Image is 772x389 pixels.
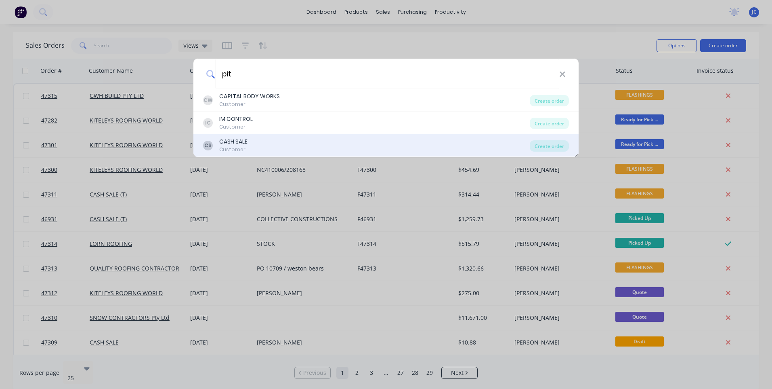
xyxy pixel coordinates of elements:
div: IM CONTROL [219,115,253,123]
div: CASH SALE [219,137,248,146]
div: Customer [219,123,253,131]
div: CA AL BODY WORKS [219,92,280,101]
div: Customer [219,146,248,153]
b: PIT [227,92,236,100]
div: CW [203,95,213,105]
div: Create order [530,95,569,106]
input: Enter a customer name to create a new order... [215,59,559,89]
div: Customer [219,101,280,108]
div: Create order [530,118,569,129]
div: CS [203,141,213,150]
div: IC [203,118,213,128]
div: Create order [530,140,569,152]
